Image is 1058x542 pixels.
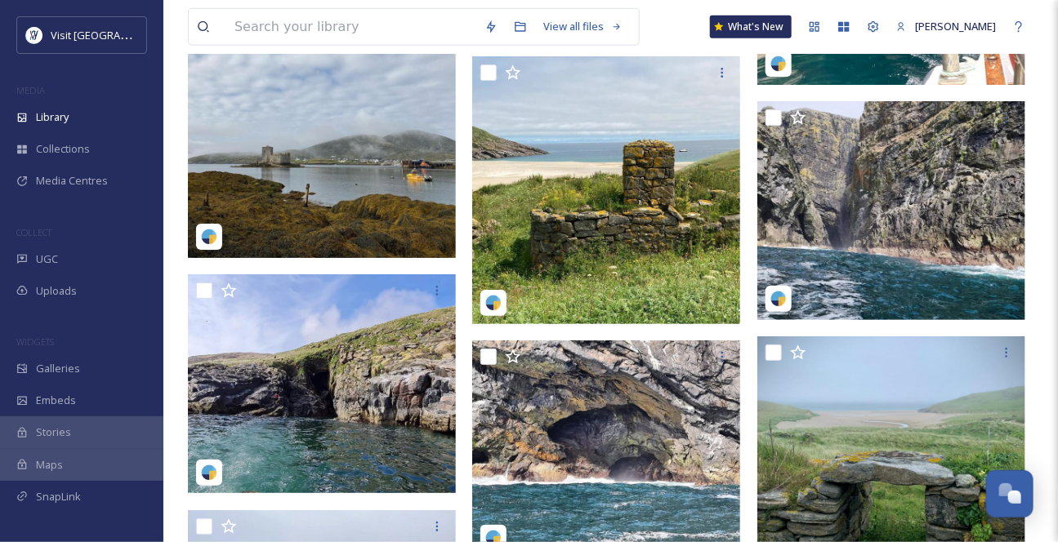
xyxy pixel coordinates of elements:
[770,56,787,72] img: snapsea-logo.png
[485,295,502,311] img: snapsea-logo.png
[36,457,63,473] span: Maps
[36,489,81,504] span: SnapLink
[535,11,631,42] a: View all files
[36,173,108,189] span: Media Centres
[888,11,1004,42] a: [PERSON_NAME]
[36,141,90,157] span: Collections
[16,226,51,238] span: COLLECT
[201,229,217,245] img: snapsea-logo.png
[36,424,71,440] span: Stories
[16,84,45,96] span: MEDIA
[226,9,476,45] input: Search your library
[36,251,58,267] span: UGC
[36,393,76,408] span: Embeds
[36,283,77,299] span: Uploads
[36,361,80,376] span: Galleries
[472,56,740,324] img: buthbharraigh-17910671932903861-3.jpg
[26,27,42,43] img: Untitled%20design%20%2897%29.png
[986,470,1033,518] button: Open Chat
[770,291,787,307] img: snapsea-logo.png
[201,464,217,481] img: snapsea-logo.png
[16,335,54,348] span: WIDGETS
[710,16,792,38] a: What's New
[188,274,456,493] img: ceolas_uibhist-17925638726235224-3.jpg
[915,19,996,33] span: [PERSON_NAME]
[757,101,1025,320] img: ceolas_uibhist-17925638726235224-4.jpg
[36,109,69,125] span: Library
[51,27,177,42] span: Visit [GEOGRAPHIC_DATA]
